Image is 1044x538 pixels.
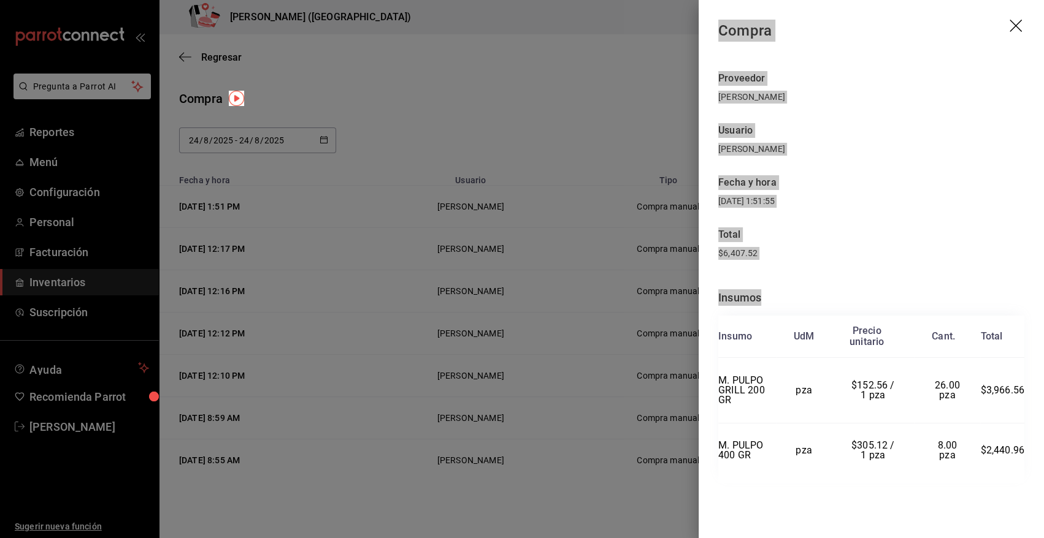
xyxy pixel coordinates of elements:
div: UdM [794,331,815,342]
span: $2,440.96 [980,444,1024,456]
div: Proveedor [718,71,1024,86]
button: drag [1010,20,1024,34]
div: [PERSON_NAME] [718,143,1024,156]
td: pza [776,423,832,478]
div: Compra [718,20,772,42]
div: Usuario [718,123,1024,138]
span: 26.00 pza [935,379,962,401]
div: Fecha y hora [718,175,872,190]
span: $6,407.52 [718,248,758,258]
div: Total [980,331,1002,342]
td: M. PULPO GRILL 200 GR [718,358,776,423]
td: M. PULPO 400 GR [718,423,776,478]
img: Tooltip marker [229,91,244,106]
div: Cant. [932,331,955,342]
div: Insumo [718,331,752,342]
div: Insumos [718,289,1024,306]
span: 8.00 pza [938,439,960,461]
span: $152.56 / 1 pza [851,379,897,401]
td: pza [776,358,832,423]
div: Total [718,227,1024,242]
div: [DATE] 1:51:55 [718,195,872,208]
span: $305.12 / 1 pza [851,439,897,461]
div: [PERSON_NAME] [718,91,1024,104]
span: $3,966.56 [980,384,1024,396]
div: Precio unitario [850,325,884,347]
